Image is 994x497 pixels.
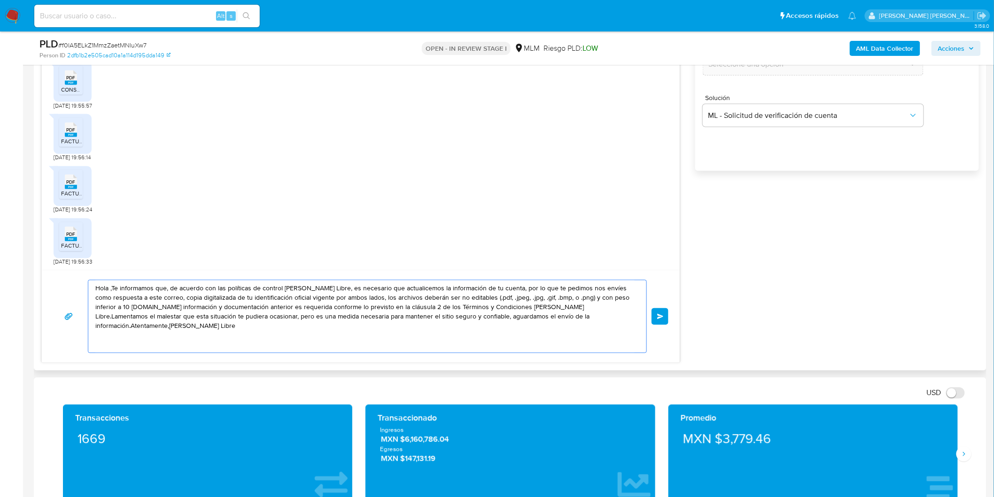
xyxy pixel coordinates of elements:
span: PDF [67,127,76,133]
p: elena.palomino@mercadolibre.com.mx [879,11,974,20]
button: search-icon [237,9,256,23]
b: Person ID [39,51,65,60]
span: # f0lA5ELkZ1MmzZaetMNluXw7 [58,40,147,50]
span: CONSTANCIA 2025.pdf [61,85,120,93]
span: Solución [705,94,926,101]
span: PDF [67,75,76,81]
span: PDF [67,179,76,186]
span: 3.158.0 [974,22,989,30]
button: Enviar [652,308,668,325]
button: AML Data Collector [850,41,920,56]
span: ML - Solicitud de verificación de cuenta [708,111,909,120]
span: [DATE] 19:55:57 [54,102,92,109]
div: MLM [514,43,540,54]
a: Salir [977,11,987,21]
span: [DATE] 19:56:24 [54,206,92,214]
a: 2dfb1b2e505cad10a1a114d195dda149 [67,51,171,60]
b: PLD [39,36,58,51]
span: LOW [582,43,598,54]
button: Acciones [932,41,981,56]
b: AML Data Collector [856,41,914,56]
span: FACTURA [PERSON_NAME] .pdf [61,138,142,146]
span: Accesos rápidos [786,11,839,21]
span: Enviar [657,314,664,319]
span: FACTURA III.pdf [61,242,101,250]
input: Buscar usuario o caso... [34,10,260,22]
span: s [230,11,233,20]
span: FACTURA [PERSON_NAME]pdf [61,190,139,198]
span: [DATE] 19:56:14 [54,154,91,162]
textarea: Hola ,Te informamos que, de acuerdo con las políticas de control [PERSON_NAME] Libre, es necesari... [95,280,635,353]
span: PDF [67,232,76,238]
button: ML - Solicitud de verificación de cuenta [703,104,924,127]
p: OPEN - IN REVIEW STAGE I [422,42,511,55]
span: Acciones [938,41,965,56]
a: Notificaciones [848,12,856,20]
span: [DATE] 19:56:33 [54,258,93,266]
span: Riesgo PLD: [544,43,598,54]
span: Alt [217,11,225,20]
